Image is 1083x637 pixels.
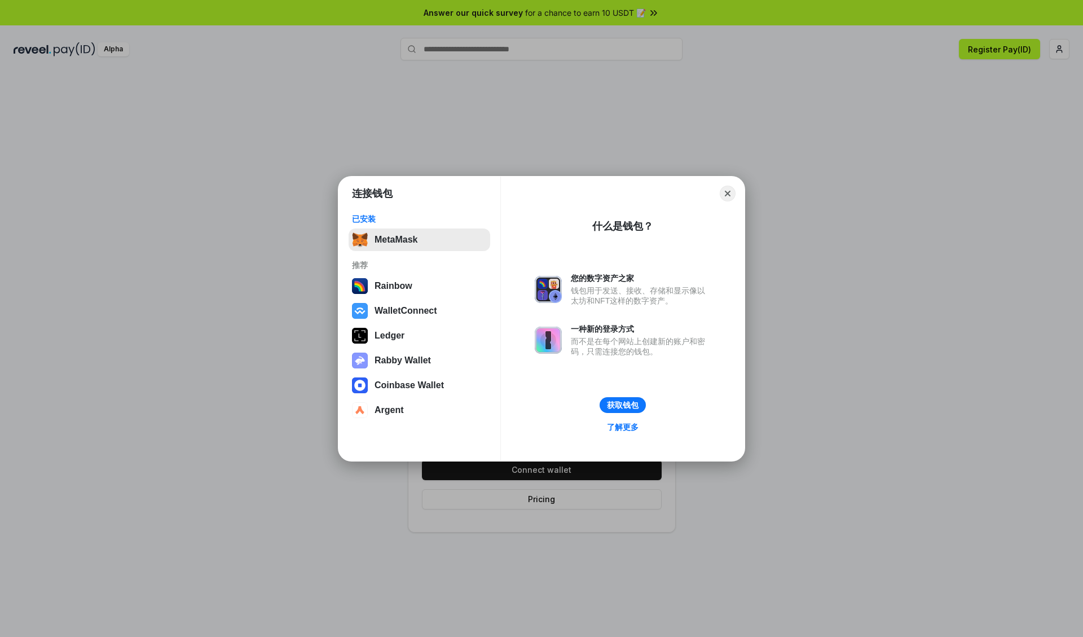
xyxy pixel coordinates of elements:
[375,405,404,415] div: Argent
[607,400,639,410] div: 获取钱包
[352,377,368,393] img: svg+xml,%3Csvg%20width%3D%2228%22%20height%3D%2228%22%20viewBox%3D%220%200%2028%2028%22%20fill%3D...
[607,422,639,432] div: 了解更多
[571,285,711,306] div: 钱包用于发送、接收、存储和显示像以太坊和NFT这样的数字资产。
[571,273,711,283] div: 您的数字资产之家
[592,219,653,233] div: 什么是钱包？
[349,275,490,297] button: Rainbow
[352,303,368,319] img: svg+xml,%3Csvg%20width%3D%2228%22%20height%3D%2228%22%20viewBox%3D%220%200%2028%2028%22%20fill%3D...
[349,399,490,421] button: Argent
[571,336,711,357] div: 而不是在每个网站上创建新的账户和密码，只需连接您的钱包。
[375,235,417,245] div: MetaMask
[352,402,368,418] img: svg+xml,%3Csvg%20width%3D%2228%22%20height%3D%2228%22%20viewBox%3D%220%200%2028%2028%22%20fill%3D...
[375,380,444,390] div: Coinbase Wallet
[352,260,487,270] div: 推荐
[349,349,490,372] button: Rabby Wallet
[535,276,562,303] img: svg+xml,%3Csvg%20xmlns%3D%22http%3A%2F%2Fwww.w3.org%2F2000%2Fsvg%22%20fill%3D%22none%22%20viewBox...
[600,420,645,434] a: 了解更多
[535,327,562,354] img: svg+xml,%3Csvg%20xmlns%3D%22http%3A%2F%2Fwww.w3.org%2F2000%2Fsvg%22%20fill%3D%22none%22%20viewBox...
[352,278,368,294] img: svg+xml,%3Csvg%20width%3D%22120%22%20height%3D%22120%22%20viewBox%3D%220%200%20120%20120%22%20fil...
[375,355,431,366] div: Rabby Wallet
[352,232,368,248] img: svg+xml,%3Csvg%20fill%3D%22none%22%20height%3D%2233%22%20viewBox%3D%220%200%2035%2033%22%20width%...
[352,353,368,368] img: svg+xml,%3Csvg%20xmlns%3D%22http%3A%2F%2Fwww.w3.org%2F2000%2Fsvg%22%20fill%3D%22none%22%20viewBox...
[600,397,646,413] button: 获取钱包
[349,374,490,397] button: Coinbase Wallet
[349,324,490,347] button: Ledger
[349,300,490,322] button: WalletConnect
[375,306,437,316] div: WalletConnect
[352,214,487,224] div: 已安装
[375,281,412,291] div: Rainbow
[571,324,711,334] div: 一种新的登录方式
[375,331,404,341] div: Ledger
[352,187,393,200] h1: 连接钱包
[349,229,490,251] button: MetaMask
[352,328,368,344] img: svg+xml,%3Csvg%20xmlns%3D%22http%3A%2F%2Fwww.w3.org%2F2000%2Fsvg%22%20width%3D%2228%22%20height%3...
[720,186,736,201] button: Close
